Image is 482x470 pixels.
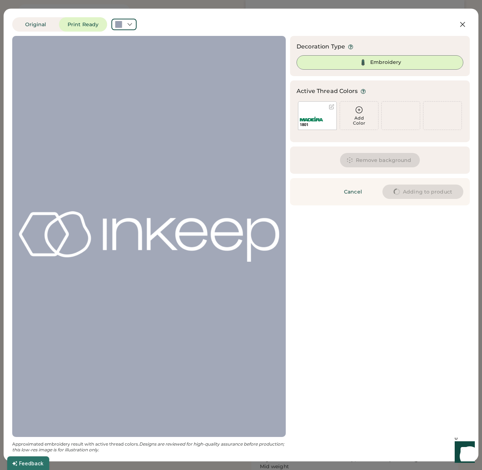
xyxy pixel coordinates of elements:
button: Original [12,17,59,32]
button: Adding to product [382,185,463,199]
img: Thread%20Selected.svg [359,58,367,67]
div: Approximated embroidery result with active thread colors. [12,441,286,453]
img: Madeira%20Logo.svg [300,117,323,121]
button: Cancel [328,185,378,199]
div: Add Color [340,116,378,126]
div: Embroidery [370,59,401,66]
button: Print Ready [59,17,107,32]
div: Active Thread Colors [297,87,358,96]
em: Designs are reviewed for high-quality assurance before production; this low-res image is for illu... [12,441,285,452]
div: Decoration Type [297,42,345,51]
iframe: Front Chat [448,438,479,469]
button: Remove background [340,153,420,167]
div: 1801 [300,122,335,127]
